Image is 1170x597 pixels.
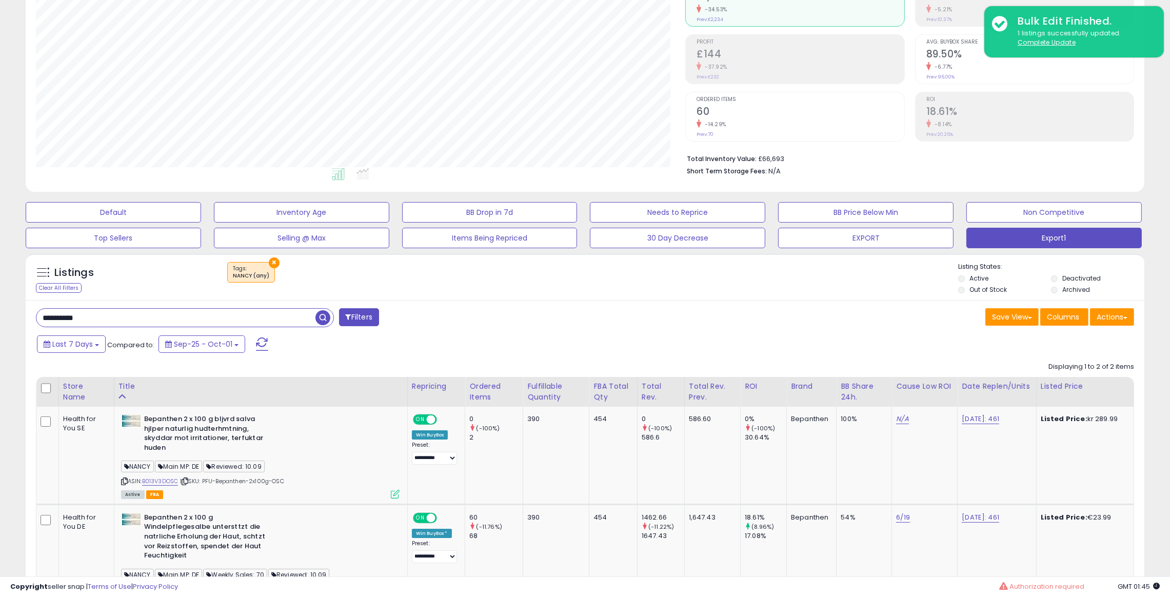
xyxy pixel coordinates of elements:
[590,228,765,248] button: 30 Day Decrease
[642,433,684,442] div: 586.6
[477,424,500,432] small: (-100%)
[768,166,781,176] span: N/A
[701,63,727,71] small: -37.92%
[121,513,142,526] img: 41km7WqRxyL._SL40_.jpg
[133,582,178,591] a: Privacy Policy
[142,477,179,486] a: B013V3DOSC
[174,339,232,349] span: Sep-25 - Oct-01
[985,308,1039,326] button: Save View
[144,513,269,563] b: Bepanthen 2 x 100 g Windelpflegesalbe untersttzt die natrliche Erholung der Haut, schtzt vor Reiz...
[469,381,519,403] div: Ordered Items
[469,414,523,424] div: 0
[10,582,48,591] strong: Copyright
[180,477,284,485] span: | SKU: PFU-Bepanthen-2x100g-OSC
[687,167,767,175] b: Short Term Storage Fees:
[36,283,82,293] div: Clear All Filters
[10,582,178,592] div: seller snap | |
[63,513,106,531] div: Health for You DE
[745,513,786,522] div: 18.61%
[648,424,672,432] small: (-100%)
[697,39,904,45] span: Profit
[1090,308,1134,326] button: Actions
[593,414,629,424] div: 454
[414,415,427,424] span: ON
[896,512,910,523] a: 6/19
[26,202,201,223] button: Default
[107,340,154,350] span: Compared to:
[590,202,765,223] button: Needs to Reprice
[962,512,999,523] a: [DATE]: 461
[233,265,269,280] span: Tags :
[926,106,1134,120] h2: 18.61%
[791,414,828,424] div: Bepanthen
[54,266,94,280] h5: Listings
[1062,274,1101,283] label: Deactivated
[745,414,786,424] div: 0%
[339,308,379,326] button: Filters
[778,228,954,248] button: EXPORT
[701,121,726,128] small: -14.29%
[841,414,884,424] div: 100%
[593,513,629,522] div: 454
[697,16,723,23] small: Prev: £2,234
[158,335,245,353] button: Sep-25 - Oct-01
[697,48,904,62] h2: £144
[966,228,1142,248] button: Export1
[26,228,201,248] button: Top Sellers
[931,6,953,13] small: -5.21%
[1048,362,1134,372] div: Displaying 1 to 2 of 2 items
[435,415,451,424] span: OFF
[435,513,451,522] span: OFF
[1041,513,1126,522] div: €23.99
[841,381,887,403] div: BB Share 24h.
[1041,414,1126,424] div: kr 289.99
[118,381,403,392] div: Title
[63,381,110,403] div: Store Name
[88,582,131,591] a: Terms of Use
[469,531,523,541] div: 68
[269,257,280,268] button: ×
[203,461,264,472] span: Reviewed: 10.09
[697,74,719,80] small: Prev: £232
[412,430,448,440] div: Win BuyBox
[926,74,955,80] small: Prev: 96.00%
[697,97,904,103] span: Ordered Items
[969,285,1007,294] label: Out of Stock
[402,202,578,223] button: BB Drop in 7d
[1018,38,1076,47] u: Complete Update
[121,461,154,472] span: NANCY
[642,414,684,424] div: 0
[689,414,732,424] div: 586.60
[1041,512,1087,522] b: Listed Price:
[926,39,1134,45] span: Avg. Buybox Share
[962,414,999,424] a: [DATE]: 461
[751,523,774,531] small: (8.96%)
[896,414,908,424] a: N/A
[896,381,953,392] div: Cause Low ROI
[926,48,1134,62] h2: 89.50%
[841,513,884,522] div: 54%
[642,513,684,522] div: 1462.66
[37,335,106,353] button: Last 7 Days
[745,531,786,541] div: 17.08%
[687,152,1126,164] li: £66,693
[958,262,1144,272] p: Listing States:
[689,513,732,522] div: 1,647.43
[469,433,523,442] div: 2
[1062,285,1090,294] label: Archived
[697,131,713,137] small: Prev: 70
[791,381,832,392] div: Brand
[926,131,953,137] small: Prev: 20.26%
[414,513,427,522] span: ON
[966,202,1142,223] button: Non Competitive
[648,523,674,531] small: (-11.22%)
[1047,312,1079,322] span: Columns
[155,461,203,472] span: Main MP: DE
[931,63,953,71] small: -6.77%
[962,381,1032,392] div: Date Replen/Units
[146,490,164,499] span: FBA
[931,121,952,128] small: -8.14%
[121,490,145,499] span: All listings currently available for purchase on Amazon
[791,513,828,522] div: Bepanthen
[412,529,452,538] div: Win BuyBox *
